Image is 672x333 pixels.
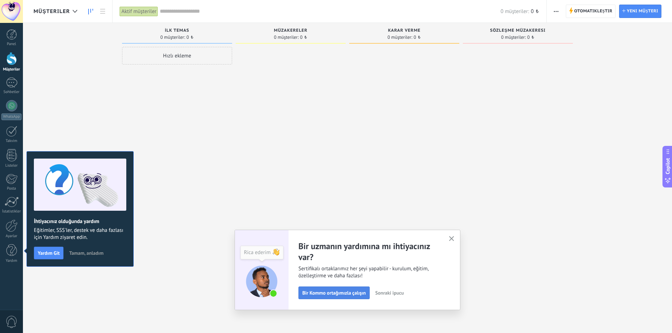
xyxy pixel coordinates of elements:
span: Sonraki ipucu [375,290,404,295]
span: İlk temas [165,28,189,33]
button: Bir Kommo ortağımızla çalışın [298,286,370,299]
span: Müzakereler [274,28,308,33]
span: 0 müşteriler: [501,8,529,15]
a: Liste [97,5,109,18]
a: Yeni müşteri [619,5,661,18]
div: Yardım [1,259,22,263]
button: Yardım Git [34,247,63,259]
span: Müşteriler [34,8,70,15]
div: Hızlı ekleme [122,47,232,64]
a: Otomatikleştir [566,5,616,18]
span: Copilot [664,158,671,174]
div: Takvim [1,139,22,143]
span: Yardım Git [38,251,60,255]
a: Müşteriler [85,5,97,18]
h2: Bir uzmanın yardımına mı ihtiyacınız var? [298,241,440,263]
h2: İhtiyacınız olduğunda yardım [34,218,126,225]
span: 0 ₺ [531,8,539,15]
div: Karar verme [353,28,456,34]
div: Müşteriler [1,67,22,72]
div: Sözleşme müzakeresi [466,28,569,34]
div: Aktif müşteriler [120,6,158,17]
span: 0 ₺ [300,35,308,39]
div: Listeler [1,164,22,168]
span: 0 müşteriler: [274,35,299,39]
span: Eğitimler, SSS'ler, destek ve daha fazlası için Yardım ziyaret edin. [34,227,126,241]
span: Otomatikleştir [574,5,612,18]
div: WhatsApp [1,113,22,120]
span: Sertifikalı ortaklarımız her şeyi yapabilir - kurulum, eğitim, özelleştirme ve daha fazlası! [298,265,440,279]
span: 0 ₺ [414,35,421,39]
div: İlk temas [126,28,229,34]
button: Daha fazla [551,5,561,18]
span: 0 ₺ [527,35,535,39]
div: İstatistikler [1,209,22,214]
div: Sohbetler [1,90,22,94]
div: Müzakereler [239,28,342,34]
span: 0 müşteriler: [388,35,412,39]
button: Sonraki ipucu [372,288,407,298]
div: Ayarlar [1,234,22,239]
span: 0 müşteriler: [501,35,526,39]
span: 0 müşteriler: [161,35,185,39]
span: Karar verme [388,28,420,33]
span: Sözleşme müzakeresi [490,28,545,33]
button: Tamam, anladım [66,248,107,258]
span: Yeni müşteri [627,5,658,18]
div: Panel [1,42,22,47]
span: Bir Kommo ortağımızla çalışın [302,290,366,295]
span: 0 ₺ [187,35,194,39]
div: Posta [1,186,22,191]
span: Tamam, anladım [69,251,103,255]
